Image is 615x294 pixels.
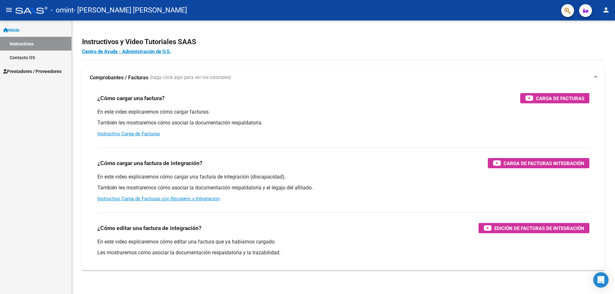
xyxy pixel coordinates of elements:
p: En este video explicaremos cómo cargar facturas. [97,108,589,115]
mat-expansion-panel-header: Comprobantes / Facturas (haga click aquí para ver los tutoriales) [82,68,605,88]
p: En este video explicaremos cómo cargar una factura de integración (discapacidad). [97,173,589,180]
button: Edición de Facturas de integración [479,223,589,233]
span: - omint [51,3,74,17]
h3: ¿Cómo cargar una factura de integración? [97,159,202,168]
span: - [PERSON_NAME] [PERSON_NAME] [74,3,187,17]
h3: ¿Cómo cargar una factura? [97,94,165,103]
span: Inicio [3,27,20,34]
strong: Comprobantes / Facturas [90,74,148,81]
a: Instructivo Carga de Facturas con Recupero x Integración [97,196,220,202]
span: (haga click aquí para ver los tutoriales) [150,74,231,81]
p: En este video explicaremos cómo editar una factura que ya habíamos cargado. [97,238,589,245]
a: Centro de Ayuda - Administración de O.S. [82,49,171,54]
h3: ¿Cómo editar una factura de integración? [97,224,201,233]
h2: Instructivos y Video Tutoriales SAAS [82,36,605,48]
span: Carga de Facturas [536,94,584,102]
span: Prestadores / Proveedores [3,68,61,75]
mat-icon: person [602,6,610,14]
p: También les mostraremos cómo asociar la documentación respaldatoria y el legajo del afiliado. [97,184,589,191]
button: Carga de Facturas Integración [488,158,589,168]
button: Carga de Facturas [520,93,589,103]
div: Open Intercom Messenger [593,272,609,288]
div: Comprobantes / Facturas (haga click aquí para ver los tutoriales) [82,88,605,270]
a: Instructivo Carga de Facturas [97,131,160,137]
p: También les mostraremos cómo asociar la documentación respaldatoria. [97,119,589,126]
span: Carga de Facturas Integración [504,159,584,167]
p: Les mostraremos cómo asociar la documentación respaldatoria y la trazabilidad. [97,249,589,256]
mat-icon: menu [5,6,13,14]
span: Edición de Facturas de integración [494,224,584,232]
